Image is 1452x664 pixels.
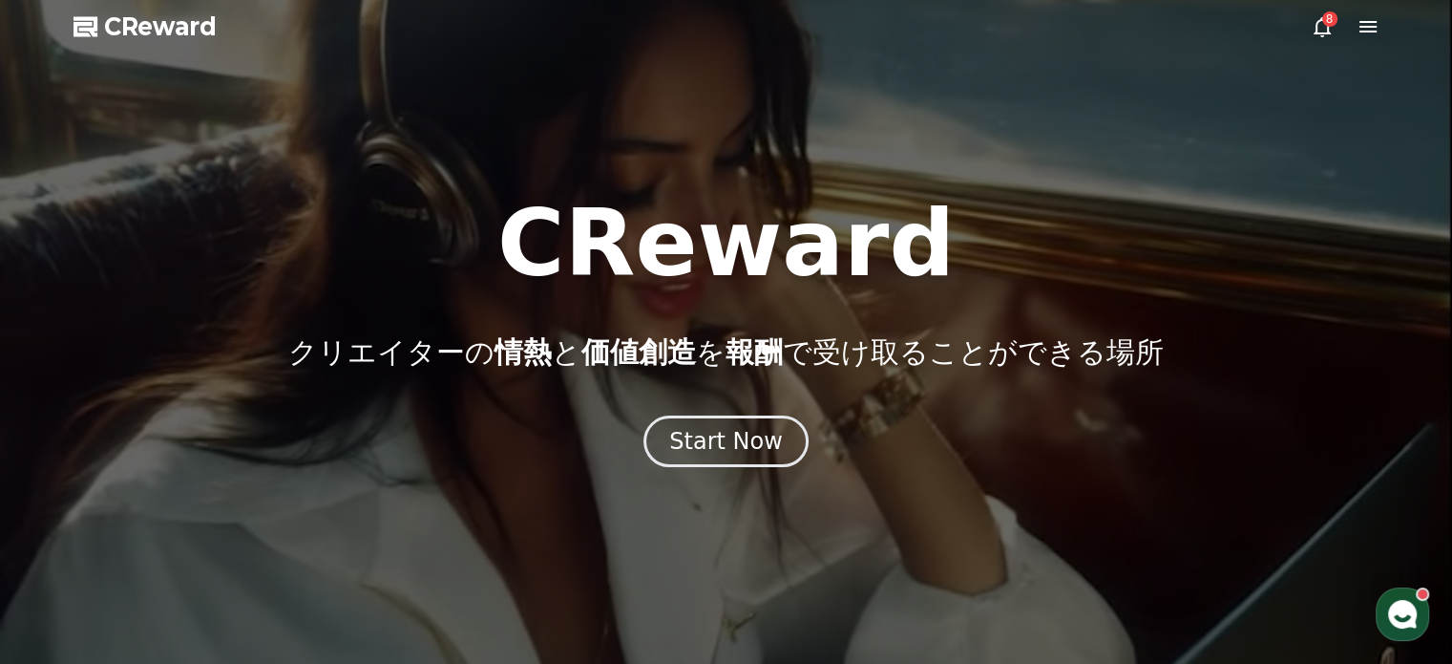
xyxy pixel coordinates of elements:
p: クリエイターの と を で受け取ることができる場所 [288,335,1164,370]
span: 情熱 [495,335,552,369]
a: CReward [74,11,217,42]
span: 価値創造 [581,335,696,369]
a: Messages [126,505,246,553]
span: Settings [283,534,329,549]
div: 8 [1322,11,1337,27]
span: Home [49,534,82,549]
h1: CReward [497,198,955,289]
a: Start Now [643,435,809,453]
a: Home [6,505,126,553]
button: Start Now [643,416,809,467]
span: Messages [158,535,215,550]
div: Start Now [669,426,783,457]
span: CReward [104,11,217,42]
a: Settings [246,505,367,553]
a: 8 [1311,15,1334,38]
span: 報酬 [726,335,783,369]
